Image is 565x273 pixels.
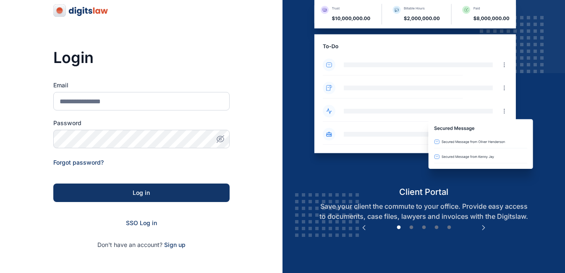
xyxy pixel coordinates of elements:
[126,219,157,226] a: SSO Log in
[360,223,368,232] button: Previous
[407,223,416,232] button: 2
[479,223,488,232] button: Next
[420,223,428,232] button: 3
[53,4,109,17] img: digitslaw-logo
[307,201,540,221] p: Save your client the commute to your office. Provide easy access to documents, case files, lawyer...
[445,223,453,232] button: 5
[307,186,540,198] h5: client portal
[53,81,230,89] label: Email
[67,189,216,197] div: Log in
[432,223,441,232] button: 4
[53,49,230,66] h3: Login
[53,119,230,127] label: Password
[53,184,230,202] button: Log in
[395,223,403,232] button: 1
[53,241,230,249] p: Don't have an account?
[53,159,104,166] a: Forgot password?
[164,241,186,249] span: Sign up
[164,241,186,248] a: Sign up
